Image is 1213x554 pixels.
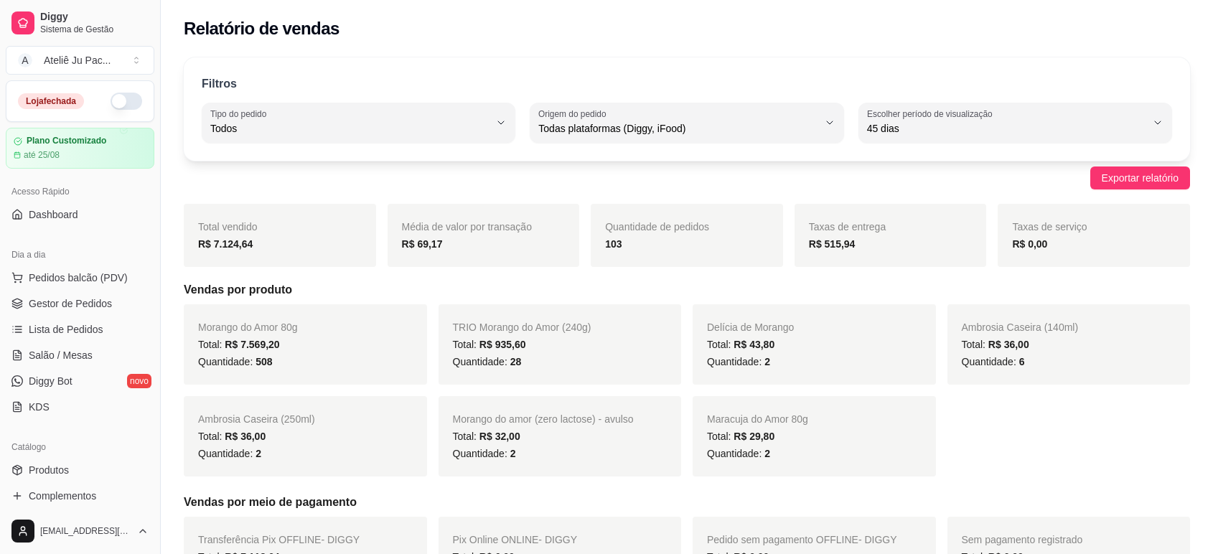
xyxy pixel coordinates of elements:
div: Dia a dia [6,243,154,266]
span: 2 [764,448,770,459]
span: R$ 36,00 [225,431,266,442]
span: KDS [29,400,50,414]
span: Total: [453,339,526,350]
span: Sem pagamento registrado [962,534,1083,545]
span: Quantidade: [453,448,516,459]
article: Plano Customizado [27,136,106,146]
a: Gestor de Pedidos [6,292,154,315]
a: Diggy Botnovo [6,370,154,393]
button: Exportar relatório [1090,166,1190,189]
a: Plano Customizadoaté 25/08 [6,128,154,169]
button: Select a team [6,46,154,75]
span: Morango do amor (zero lactose) - avulso [453,413,634,425]
button: Alterar Status [111,93,142,110]
span: Ambrosia Caseira (140ml) [962,321,1079,333]
button: Escolher período de visualização45 dias [858,103,1172,143]
article: até 25/08 [24,149,60,161]
span: Lista de Pedidos [29,322,103,337]
span: Total: [707,339,774,350]
span: Salão / Mesas [29,348,93,362]
div: Acesso Rápido [6,180,154,203]
a: KDS [6,395,154,418]
span: Produtos [29,463,69,477]
span: R$ 43,80 [734,339,774,350]
span: Maracuja do Amor 80g [707,413,808,425]
label: Tipo do pedido [210,108,271,120]
button: Tipo do pedidoTodos [202,103,515,143]
span: R$ 29,80 [734,431,774,442]
button: Origem do pedidoTodas plataformas (Diggy, iFood) [530,103,843,143]
span: TRIO Morango do Amor (240g) [453,321,591,333]
strong: R$ 0,00 [1012,238,1047,250]
label: Origem do pedido [538,108,611,120]
span: Gestor de Pedidos [29,296,112,311]
h5: Vendas por produto [184,281,1190,299]
button: Pedidos balcão (PDV) [6,266,154,289]
span: Diggy [40,11,149,24]
a: DiggySistema de Gestão [6,6,154,40]
span: R$ 7.569,20 [225,339,279,350]
span: [EMAIL_ADDRESS][DOMAIN_NAME] [40,525,131,537]
span: Total: [198,431,266,442]
span: Transferência Pix OFFLINE - DIGGY [198,534,360,545]
span: Taxas de serviço [1012,221,1087,233]
span: 6 [1019,356,1025,367]
span: 2 [764,356,770,367]
strong: 103 [605,238,622,250]
span: Dashboard [29,207,78,222]
span: Diggy Bot [29,374,72,388]
a: Lista de Pedidos [6,318,154,341]
span: Quantidade: [707,356,770,367]
a: Salão / Mesas [6,344,154,367]
h5: Vendas por meio de pagamento [184,494,1190,511]
span: Total: [962,339,1029,350]
p: Filtros [202,75,237,93]
span: Pedidos balcão (PDV) [29,271,128,285]
span: Complementos [29,489,96,503]
span: Exportar relatório [1102,170,1179,186]
label: Escolher período de visualização [867,108,997,120]
span: A [18,53,32,67]
button: [EMAIL_ADDRESS][DOMAIN_NAME] [6,514,154,548]
strong: R$ 69,17 [402,238,443,250]
span: Quantidade: [962,356,1025,367]
span: Quantidade: [707,448,770,459]
span: Quantidade: [198,356,273,367]
span: Pix Online ONLINE - DIGGY [453,534,578,545]
span: Quantidade de pedidos [605,221,709,233]
span: R$ 36,00 [988,339,1029,350]
div: Ateliê Ju Pac ... [44,53,111,67]
span: Média de valor por transação [402,221,532,233]
span: R$ 935,60 [479,339,526,350]
div: Loja fechada [18,93,84,109]
span: Delícia de Morango [707,321,794,333]
strong: R$ 7.124,64 [198,238,253,250]
span: 45 dias [867,121,1146,136]
span: Total: [707,431,774,442]
span: Pedido sem pagamento OFFLINE - DIGGY [707,534,897,545]
span: Todas plataformas (Diggy, iFood) [538,121,818,136]
a: Complementos [6,484,154,507]
span: Quantidade: [453,356,522,367]
a: Dashboard [6,203,154,226]
span: 508 [256,356,272,367]
span: Sistema de Gestão [40,24,149,35]
strong: R$ 515,94 [809,238,856,250]
a: Produtos [6,459,154,482]
span: Quantidade: [198,448,261,459]
span: 28 [510,356,522,367]
div: Catálogo [6,436,154,459]
span: Todos [210,121,490,136]
span: R$ 32,00 [479,431,520,442]
span: 2 [256,448,261,459]
span: Total: [198,339,280,350]
h2: Relatório de vendas [184,17,339,40]
span: Total vendido [198,221,258,233]
span: Total: [453,431,520,442]
span: Taxas de entrega [809,221,886,233]
span: Ambrosia Caseira (250ml) [198,413,315,425]
span: 2 [510,448,516,459]
span: Morango do Amor 80g [198,321,298,333]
